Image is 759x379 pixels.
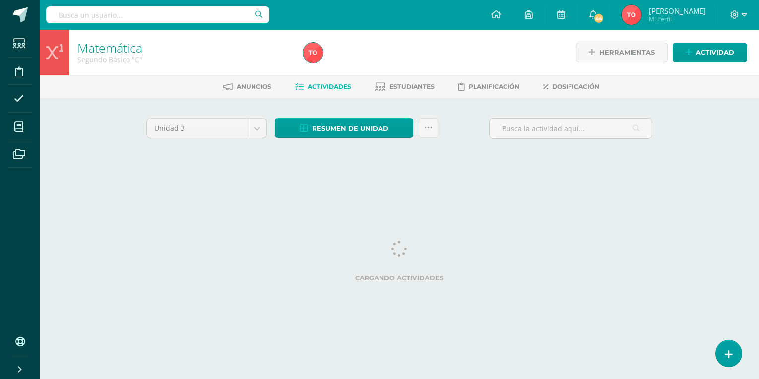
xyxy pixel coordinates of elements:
span: Resumen de unidad [312,119,388,138]
span: Herramientas [599,43,655,62]
span: [PERSON_NAME] [649,6,706,16]
a: Matemática [77,39,142,56]
a: Actividad [673,43,747,62]
a: Unidad 3 [147,119,266,138]
h1: Matemática [77,41,291,55]
a: Estudiantes [375,79,435,95]
div: Segundo Básico 'C' [77,55,291,64]
span: Estudiantes [389,83,435,90]
input: Busca la actividad aquí... [490,119,652,138]
span: 44 [593,13,604,24]
input: Busca un usuario... [46,6,269,23]
span: Unidad 3 [154,119,240,138]
span: Actividades [308,83,351,90]
a: Resumen de unidad [275,118,413,138]
img: ee555c8c968eea5bde0abcdfcbd02b94.png [303,43,323,63]
a: Actividades [295,79,351,95]
a: Herramientas [576,43,668,62]
a: Anuncios [223,79,271,95]
a: Dosificación [543,79,599,95]
img: ee555c8c968eea5bde0abcdfcbd02b94.png [622,5,641,25]
label: Cargando actividades [146,274,652,282]
span: Actividad [696,43,734,62]
span: Dosificación [552,83,599,90]
span: Mi Perfil [649,15,706,23]
span: Planificación [469,83,519,90]
a: Planificación [458,79,519,95]
span: Anuncios [237,83,271,90]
